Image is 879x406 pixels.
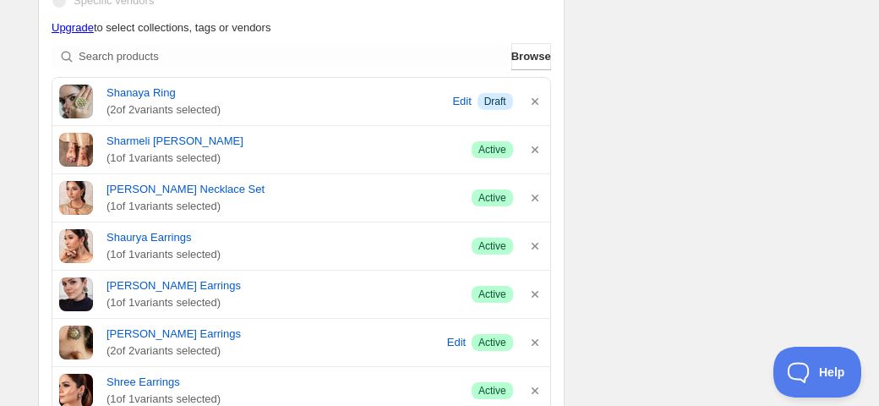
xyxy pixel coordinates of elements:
[106,101,447,118] span: ( 2 of 2 variants selected)
[52,21,94,34] a: Upgrade
[452,93,471,110] span: Edit
[59,85,93,118] img: Shanaya Ring - Anana
[478,288,506,301] span: Active
[478,143,506,156] span: Active
[106,326,441,343] a: [PERSON_NAME] Earrings
[106,181,458,198] a: [PERSON_NAME] Necklace Set
[106,374,458,391] a: Shree Earrings
[106,246,458,263] span: ( 1 of 1 variants selected)
[478,239,506,253] span: Active
[106,294,458,311] span: ( 1 of 1 variants selected)
[106,150,458,167] span: ( 1 of 1 variants selected)
[447,334,466,351] span: Edit
[106,198,458,215] span: ( 1 of 1 variants selected)
[478,336,506,349] span: Active
[511,48,551,65] span: Browse
[106,277,458,294] a: [PERSON_NAME] Earrings
[106,229,458,246] a: Shaurya Earrings
[773,347,862,398] iframe: Toggle Customer Support
[484,95,506,108] span: Draft
[106,343,441,359] span: ( 2 of 2 variants selected)
[478,191,506,205] span: Active
[59,326,93,359] img: Shivali Earrings - Anana
[79,43,508,70] input: Search products
[59,277,93,311] img: Shirin Bano Earrings - Anana
[106,133,458,150] a: Sharmeli [PERSON_NAME]
[52,19,551,36] p: to select collections, tags or vendors
[511,43,551,70] button: Browse
[478,384,506,398] span: Active
[106,85,447,101] a: Shanaya Ring
[445,329,468,356] button: Edit
[450,88,474,115] button: Edit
